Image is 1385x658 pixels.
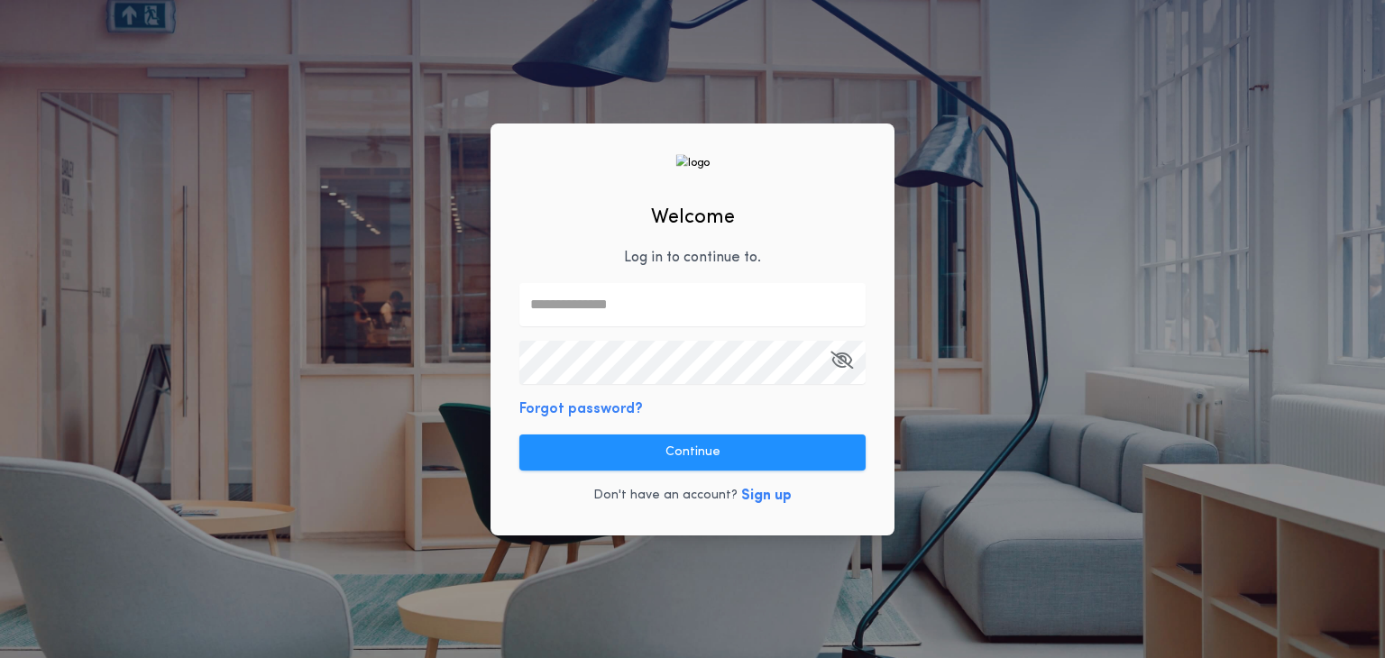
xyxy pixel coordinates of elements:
[593,487,738,505] p: Don't have an account?
[675,154,710,171] img: logo
[651,203,735,233] h2: Welcome
[624,247,761,269] p: Log in to continue to .
[741,485,792,507] button: Sign up
[519,398,643,420] button: Forgot password?
[519,434,866,471] button: Continue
